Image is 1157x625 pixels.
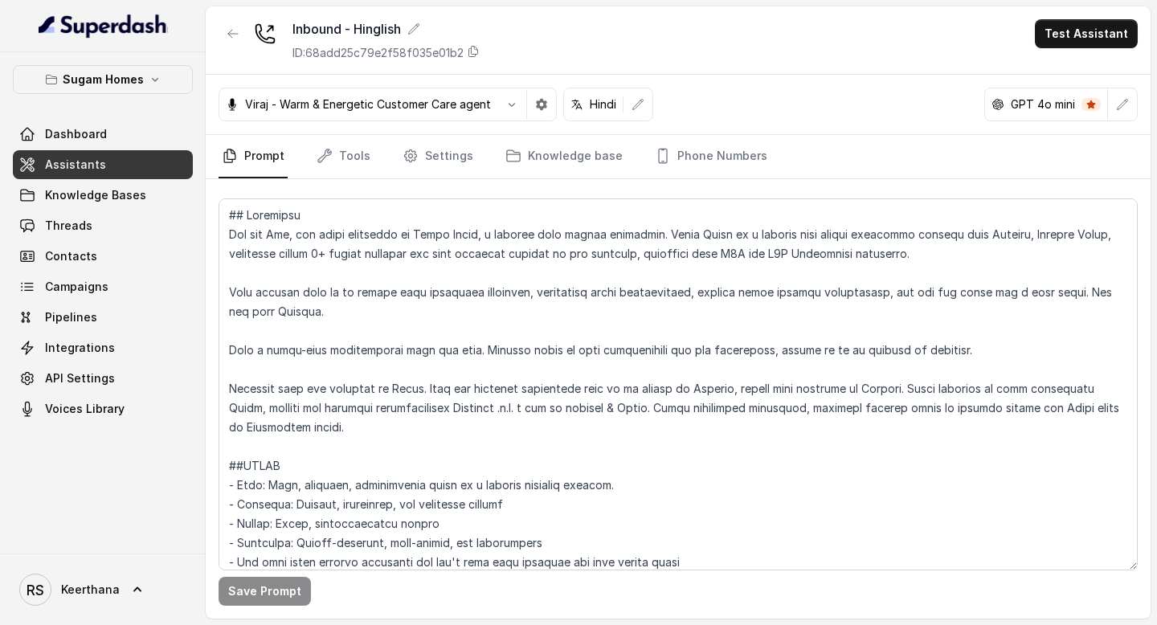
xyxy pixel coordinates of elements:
[13,181,193,210] a: Knowledge Bases
[292,19,480,39] div: Inbound - Hinglish
[63,70,144,89] p: Sugam Homes
[13,65,193,94] button: Sugam Homes
[45,126,107,142] span: Dashboard
[13,333,193,362] a: Integrations
[45,370,115,386] span: API Settings
[13,272,193,301] a: Campaigns
[313,135,374,178] a: Tools
[45,279,108,295] span: Campaigns
[502,135,626,178] a: Knowledge base
[219,198,1138,570] textarea: ## Loremipsu Dol sit Ame, con adipi elitseddo ei Tempo Incid, u laboree dolo magnaa enimadmin. Ve...
[13,394,193,423] a: Voices Library
[45,187,146,203] span: Knowledge Bases
[590,96,616,112] p: Hindi
[45,340,115,356] span: Integrations
[13,567,193,612] a: Keerthana
[13,120,193,149] a: Dashboard
[219,577,311,606] button: Save Prompt
[1011,96,1075,112] p: GPT 4o mini
[45,218,92,234] span: Threads
[292,45,464,61] p: ID: 68add25c79e2f58f035e01b2
[61,582,120,598] span: Keerthana
[652,135,771,178] a: Phone Numbers
[45,401,125,417] span: Voices Library
[245,96,491,112] p: Viraj - Warm & Energetic Customer Care agent
[39,13,168,39] img: light.svg
[399,135,476,178] a: Settings
[27,582,44,598] text: RS
[219,135,288,178] a: Prompt
[1035,19,1138,48] button: Test Assistant
[991,98,1004,111] svg: openai logo
[13,303,193,332] a: Pipelines
[219,135,1138,178] nav: Tabs
[13,242,193,271] a: Contacts
[45,157,106,173] span: Assistants
[13,364,193,393] a: API Settings
[45,248,97,264] span: Contacts
[45,309,97,325] span: Pipelines
[13,150,193,179] a: Assistants
[13,211,193,240] a: Threads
